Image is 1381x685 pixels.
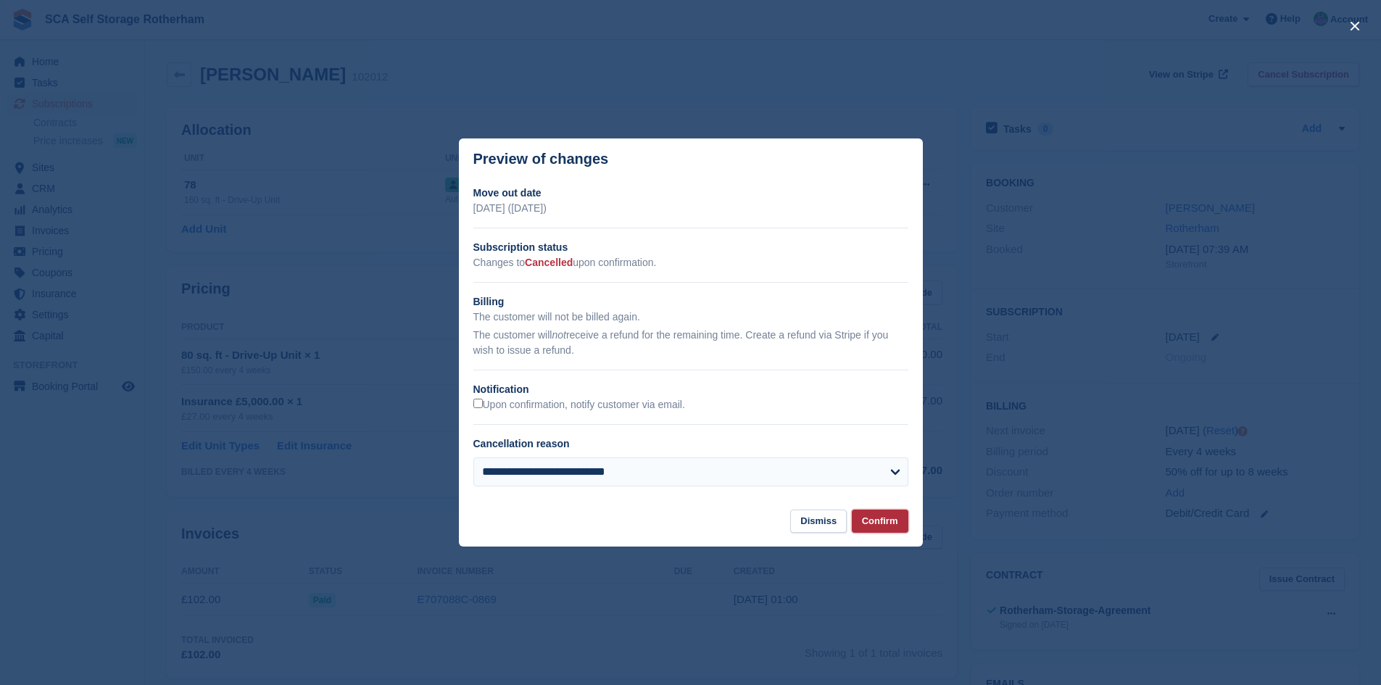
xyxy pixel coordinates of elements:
[473,382,908,397] h2: Notification
[525,257,573,268] span: Cancelled
[473,240,908,255] h2: Subscription status
[473,438,570,449] label: Cancellation reason
[473,399,685,412] label: Upon confirmation, notify customer via email.
[473,328,908,358] p: The customer will receive a refund for the remaining time. Create a refund via Stripe if you wish...
[473,399,483,408] input: Upon confirmation, notify customer via email.
[1343,14,1367,38] button: close
[473,255,908,270] p: Changes to upon confirmation.
[473,310,908,325] p: The customer will not be billed again.
[852,510,908,534] button: Confirm
[552,329,565,341] em: not
[790,510,847,534] button: Dismiss
[473,186,908,201] h2: Move out date
[473,294,908,310] h2: Billing
[473,151,609,167] p: Preview of changes
[473,201,908,216] p: [DATE] ([DATE])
